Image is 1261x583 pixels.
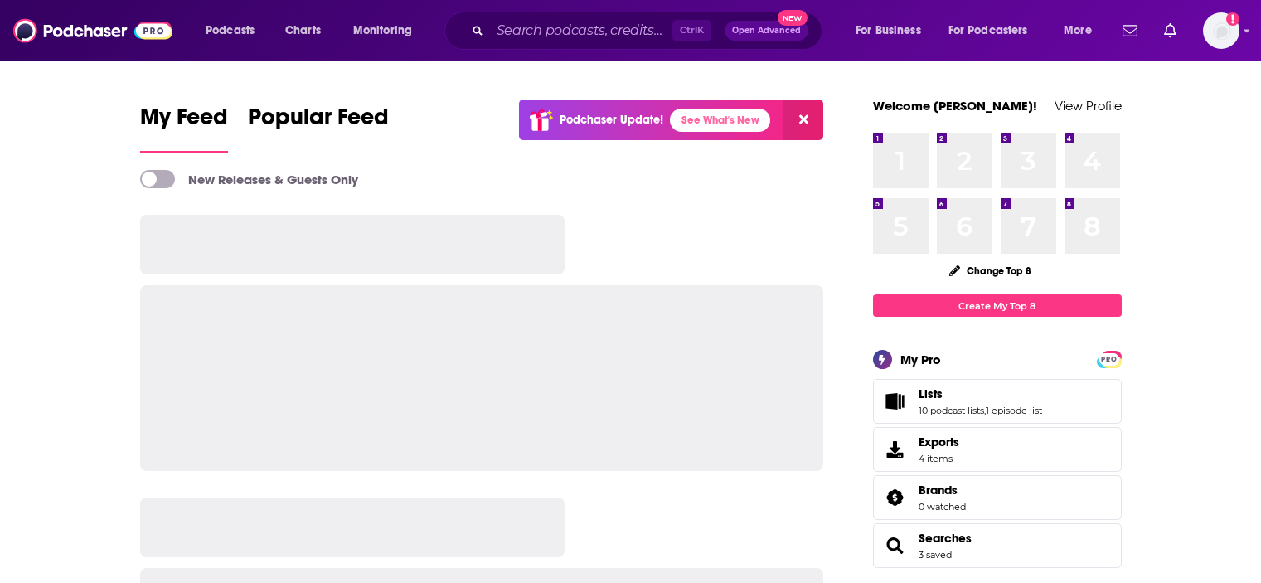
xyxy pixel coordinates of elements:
button: open menu [342,17,434,44]
span: Brands [873,475,1122,520]
div: Search podcasts, credits, & more... [460,12,838,50]
span: Ctrl K [672,20,711,41]
span: Logged in as mindyn [1203,12,1239,49]
button: open menu [938,17,1052,44]
a: 3 saved [919,549,952,561]
a: PRO [1099,352,1119,365]
input: Search podcasts, credits, & more... [490,17,672,44]
button: open menu [1052,17,1113,44]
span: Podcasts [206,19,255,42]
span: Popular Feed [248,103,389,141]
a: Exports [873,427,1122,472]
button: open menu [194,17,276,44]
a: Searches [879,534,912,557]
span: Charts [285,19,321,42]
span: Exports [919,435,959,449]
span: For Podcasters [948,19,1028,42]
span: PRO [1099,353,1119,366]
p: Podchaser Update! [560,113,663,127]
a: Popular Feed [248,103,389,153]
a: 10 podcast lists [919,405,984,416]
a: Show notifications dropdown [1116,17,1144,45]
span: New [778,10,808,26]
a: 1 episode list [986,405,1042,416]
a: Charts [274,17,331,44]
a: My Feed [140,103,228,153]
a: Brands [879,486,912,509]
span: For Business [856,19,921,42]
a: Lists [919,386,1042,401]
button: Open AdvancedNew [725,21,808,41]
button: open menu [844,17,942,44]
a: 0 watched [919,501,966,513]
img: Podchaser - Follow, Share and Rate Podcasts [13,15,172,46]
span: Brands [919,483,958,498]
a: Lists [879,390,912,413]
a: View Profile [1055,98,1122,114]
span: Lists [919,386,943,401]
a: See What's New [670,109,770,132]
span: Open Advanced [732,27,801,35]
span: 4 items [919,453,959,464]
a: Welcome [PERSON_NAME]! [873,98,1037,114]
span: Lists [873,379,1122,424]
a: Searches [919,531,972,546]
a: New Releases & Guests Only [140,170,358,188]
span: Monitoring [353,19,412,42]
span: , [984,405,986,416]
a: Show notifications dropdown [1157,17,1183,45]
button: Change Top 8 [939,260,1042,281]
div: My Pro [900,352,941,367]
span: My Feed [140,103,228,141]
span: More [1064,19,1092,42]
span: Searches [873,523,1122,568]
a: Brands [919,483,966,498]
span: Exports [879,438,912,461]
img: User Profile [1203,12,1239,49]
a: Create My Top 8 [873,294,1122,317]
svg: Add a profile image [1226,12,1239,26]
button: Show profile menu [1203,12,1239,49]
